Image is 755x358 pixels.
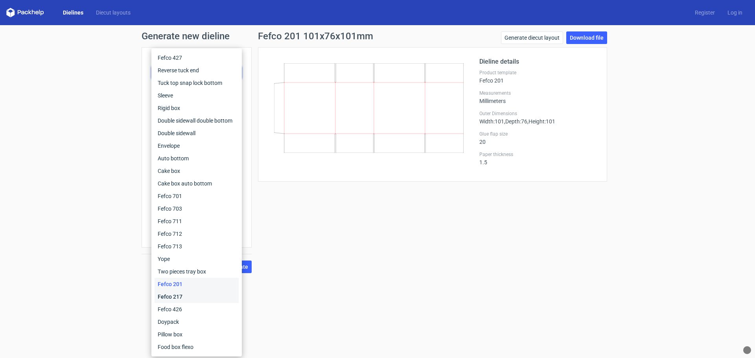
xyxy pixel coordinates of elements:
[566,31,607,44] a: Download file
[689,9,721,17] a: Register
[155,51,239,64] div: Fefco 427
[155,190,239,202] div: Fefco 701
[155,265,239,278] div: Two pieces tray box
[479,57,597,66] h2: Dieline details
[155,253,239,265] div: Yope
[479,131,597,145] div: 20
[721,9,749,17] a: Log in
[155,127,239,140] div: Double sidewall
[155,114,239,127] div: Double sidewall double bottom
[479,118,504,125] span: Width : 101
[501,31,563,44] a: Generate diecut layout
[479,151,597,165] div: 1.5
[155,165,239,177] div: Cake box
[155,328,239,341] div: Pillow box
[155,202,239,215] div: Fefco 703
[504,118,527,125] span: , Depth : 76
[155,303,239,316] div: Fefco 426
[155,316,239,328] div: Doypack
[479,70,597,76] label: Product template
[479,90,597,96] label: Measurements
[479,131,597,137] label: Glue flap size
[142,31,613,41] h1: Generate new dieline
[155,102,239,114] div: Rigid box
[155,278,239,290] div: Fefco 201
[57,9,90,17] a: Dielines
[155,341,239,353] div: Food box flexo
[155,290,239,303] div: Fefco 217
[479,70,597,84] div: Fefco 201
[155,64,239,77] div: Reverse tuck end
[258,31,373,41] h1: Fefco 201 101x76x101mm
[155,177,239,190] div: Cake box auto bottom
[155,152,239,165] div: Auto bottom
[90,9,137,17] a: Diecut layouts
[479,90,597,104] div: Millimeters
[479,151,597,158] label: Paper thickness
[155,240,239,253] div: Fefco 713
[155,77,239,89] div: Tuck top snap lock bottom
[527,118,555,125] span: , Height : 101
[155,215,239,228] div: Fefco 711
[155,140,239,152] div: Envelope
[155,228,239,240] div: Fefco 712
[743,346,751,354] div: What Font?
[479,110,597,117] label: Outer Dimensions
[155,89,239,102] div: Sleeve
